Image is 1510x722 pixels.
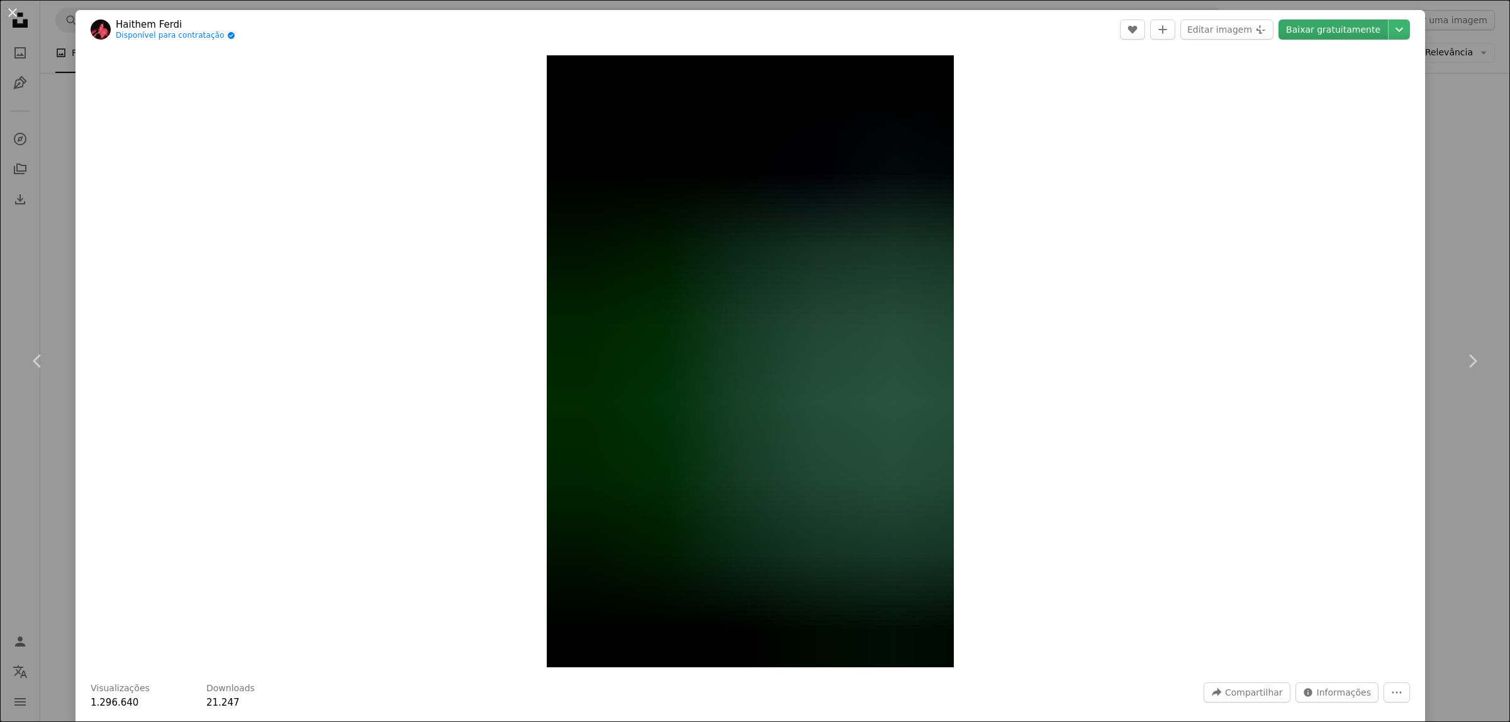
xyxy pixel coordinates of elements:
[1225,683,1283,702] span: Compartilhar
[116,31,235,41] a: Disponível para contratação
[1384,682,1410,703] button: Mais ações
[1389,19,1410,40] button: Escolha o tamanho do download
[1278,19,1388,40] a: Baixar gratuitamente
[1295,682,1379,703] button: Estatísticas desta imagem
[91,697,138,708] span: 1.296.640
[206,682,255,695] h3: Downloads
[206,697,240,708] span: 21.247
[1120,19,1145,40] button: Curtir
[91,19,111,40] img: Ir para o perfil de Haithem Ferdi
[1317,683,1371,702] span: Informações
[547,55,954,667] button: Ampliar esta imagem
[547,55,954,667] img: banco de energia preto e branco
[1150,19,1175,40] button: Adicionar à coleção
[91,682,150,695] h3: Visualizações
[1204,682,1290,703] button: Compartilhar esta imagem
[1434,301,1510,421] a: Próximo
[116,18,235,31] a: Haithem Ferdi
[1180,19,1273,40] button: Editar imagem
